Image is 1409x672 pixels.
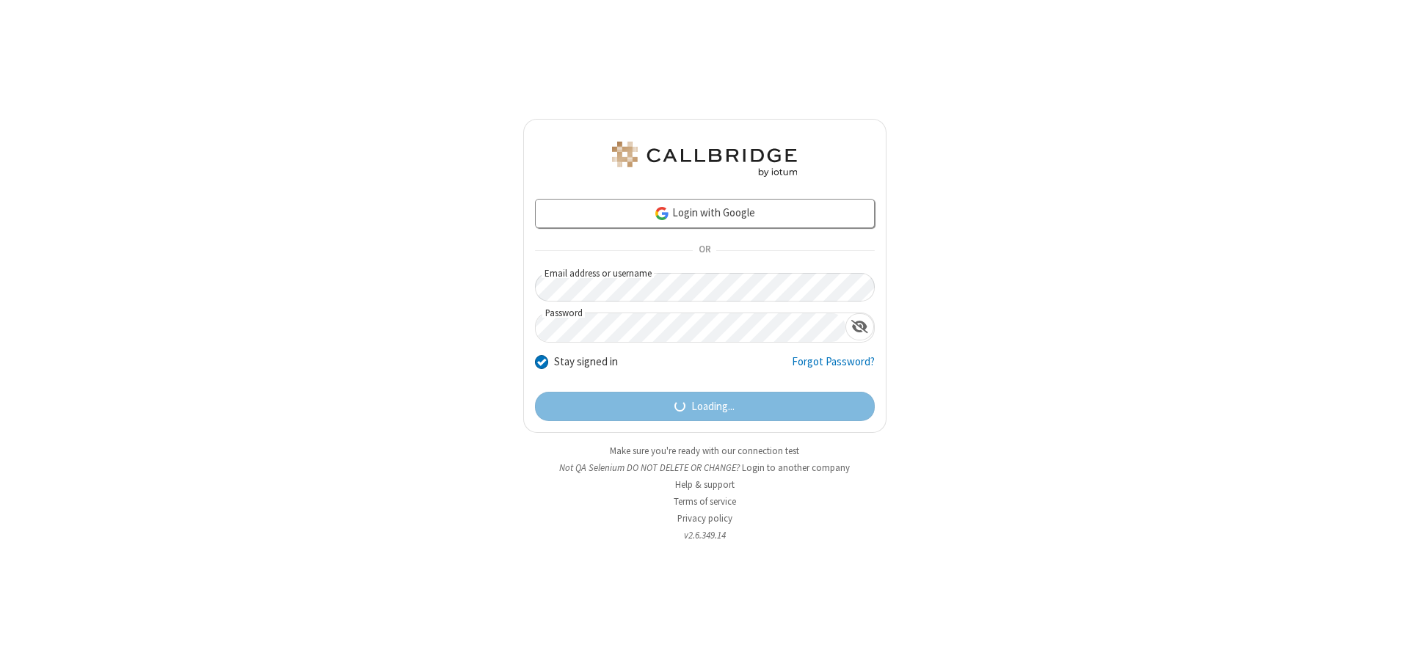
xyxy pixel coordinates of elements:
input: Email address or username [535,273,875,302]
img: QA Selenium DO NOT DELETE OR CHANGE [609,142,800,177]
li: v2.6.349.14 [523,528,886,542]
a: Help & support [675,478,735,491]
span: Loading... [691,398,735,415]
div: Show password [845,313,874,340]
a: Terms of service [674,495,736,508]
label: Stay signed in [554,354,618,370]
span: OR [693,241,716,261]
button: Login to another company [742,461,850,475]
li: Not QA Selenium DO NOT DELETE OR CHANGE? [523,461,886,475]
input: Password [536,313,845,342]
a: Privacy policy [677,512,732,525]
button: Loading... [535,392,875,421]
img: google-icon.png [654,205,670,222]
a: Login with Google [535,199,875,228]
a: Forgot Password? [792,354,875,381]
a: Make sure you're ready with our connection test [610,445,799,457]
